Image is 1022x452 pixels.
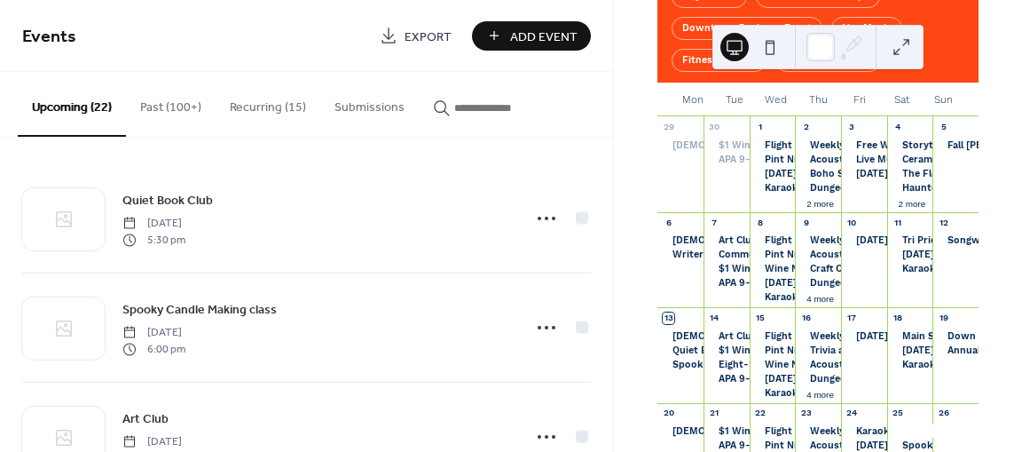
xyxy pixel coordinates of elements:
div: Pint Night @ [GEOGRAPHIC_DATA] [765,248,925,261]
div: Dungeons and Dragons at Philosopher's House [795,276,841,289]
span: Spooky Candle Making class [122,301,277,320]
span: Art Club [122,410,169,429]
div: 7 [708,217,720,229]
div: [DATE] Night Trivia at [GEOGRAPHIC_DATA] [765,372,967,385]
div: Craft Course: Making a Cutting Board at Lumber & Craft [795,262,841,275]
div: Live Music w/ Vaden Landers [841,153,887,166]
div: $1 Wings & Nuggets @ Wild Wing [719,139,874,152]
div: 17 [845,313,858,325]
div: Weekly Mah Jongg game time at Philosoher's House [795,234,841,247]
div: 30 [708,122,720,134]
span: Events [22,20,76,54]
div: Acoustic Autumn featuring [PERSON_NAME] [810,153,1021,166]
div: $1 Wings & Nuggets @ Wild Wing [704,344,750,357]
div: Saturday Night Live Music at Little Magic Bar [887,344,933,357]
div: 16 [800,313,813,325]
div: Art Club @ Blue's [704,234,750,247]
div: Boho Skull Canvas Class at Into the Fire [810,167,1000,180]
div: Spooky Floral Design Class at 1976 Flowers [887,439,933,452]
div: Acoustic Autumn featuring [PERSON_NAME] [810,439,1021,452]
div: Sun [923,83,964,117]
div: Ladies Night @ Tennessee Hills Brewstillery [657,139,704,152]
div: 23 [800,408,813,420]
div: Pint Night @ TN Hills Brewstillery [750,439,796,452]
div: Flight Wine Night @ The Fiesty Pigeon [765,424,946,438]
div: Live Music w/ [PERSON_NAME] [856,153,1004,166]
div: Acoustic Autumn featuring Dan Trull [795,358,841,371]
div: Trivia and Pint Night [810,344,907,357]
div: Pint Night @ [GEOGRAPHIC_DATA] [765,344,925,357]
div: Pint Night @ TN Hills Brewstillery [750,248,796,261]
div: Acoustic Autumn featuring Madi Foster [795,248,841,261]
div: Spooky Candle Making class [657,358,704,371]
div: Karaoke at Little Magic Bar [887,262,933,275]
div: Pint Night @ [GEOGRAPHIC_DATA] [765,439,925,452]
div: 18 [892,313,904,325]
div: 1 [754,122,766,134]
a: Art Club [122,408,169,429]
div: Main Street Days [902,329,984,343]
div: Karaoke at Little Magic Bar [750,290,796,304]
div: Pint Night @ [GEOGRAPHIC_DATA] [765,153,925,166]
div: Mon [672,83,713,117]
div: Wine Night and Live Music @ Blues Brews [765,262,963,275]
div: 26 [938,408,950,420]
div: Ladies Night @ Tennessee Hills Brewstillery [657,234,704,247]
div: APA 9-Ball Pool League @ Wild Wing [719,276,889,289]
div: Blue's Brews Turns 3! [887,424,979,438]
div: Karaoke at Little Magic Bar [750,181,796,194]
div: 2 [800,122,813,134]
div: 11 [892,217,904,229]
div: Acoustic Autumn featuring [PERSON_NAME] [810,248,1021,261]
div: Trivia and Pint Night [795,344,841,357]
button: 4 more [799,290,841,305]
button: Recurring (15) [216,72,320,135]
div: Karaoke at [GEOGRAPHIC_DATA] [765,386,917,400]
span: 5:30 pm [122,232,185,248]
div: Tri Pride Festival [902,234,981,247]
div: Annual Pumpkin Carving at Atlantic Ale House [932,344,979,357]
button: Add Event [472,21,591,51]
div: Fall Mason Jar Door Hanger Class at Into the Fire [932,139,979,152]
div: Sat [881,83,923,117]
div: $1 Wings & Nuggets @ Wild Wing [719,344,874,357]
div: 15 [754,313,766,325]
div: 6 [663,217,675,229]
div: 20 [663,408,675,420]
span: Quiet Book Club [122,192,213,210]
div: Karaoke at [GEOGRAPHIC_DATA] [765,181,917,194]
div: Community Resource Fair at [GEOGRAPHIC_DATA] [719,248,955,261]
div: Fitness Classes [672,49,766,72]
div: [DEMOGRAPHIC_DATA] Night @ [US_STATE][GEOGRAPHIC_DATA] [672,424,976,438]
div: $1 Wings & Nuggets @ Wild Wing [704,139,750,152]
span: [DATE] [122,325,185,341]
button: 4 more [799,386,841,400]
div: Weekly Mah Jongg game time at Philosoher's House [795,424,841,438]
div: Flight Wine Night @ The Fiesty Pigeon [750,424,796,438]
div: Pint Night @ TN Hills Brewstillery [750,153,796,166]
div: APA 9-Ball Pool League @ Wild Wing [704,153,750,166]
div: 29 [663,122,675,134]
a: Spooky Candle Making class [122,299,277,320]
div: 9 [800,217,813,229]
div: $1 Wings & Nuggets @ Wild Wing [719,262,874,275]
div: APA 9-Ball Pool League @ Wild Wing [704,276,750,289]
div: Wine Night [750,358,796,371]
button: Upcoming (22) [18,72,126,137]
div: Flight Wine Night @ The Fiesty Pigeon [765,329,946,343]
div: Friday Live Music at Little Magic Bar [841,167,887,180]
div: Pint Night @ TN Hills Brewstillery [750,344,796,357]
div: [DATE] Night Trivia at [GEOGRAPHIC_DATA] [765,167,967,180]
div: 14 [708,313,720,325]
div: Quiet Book Club [657,344,704,357]
div: APA 9-Ball Pool League @ Wild Wing [704,372,750,385]
div: APA 9-Ball Pool League @ Wild Wing [719,153,889,166]
div: 24 [845,408,858,420]
div: Saturday Night Live Music at Little Magic Bar [887,248,933,261]
span: [DATE] [122,434,185,450]
div: Wednesday Night Trivia at Little Magic Bar [750,276,796,289]
div: Thu [798,83,839,117]
div: Acoustic Autumn featuring Trevin Sluss [795,439,841,452]
span: Export [405,28,452,46]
